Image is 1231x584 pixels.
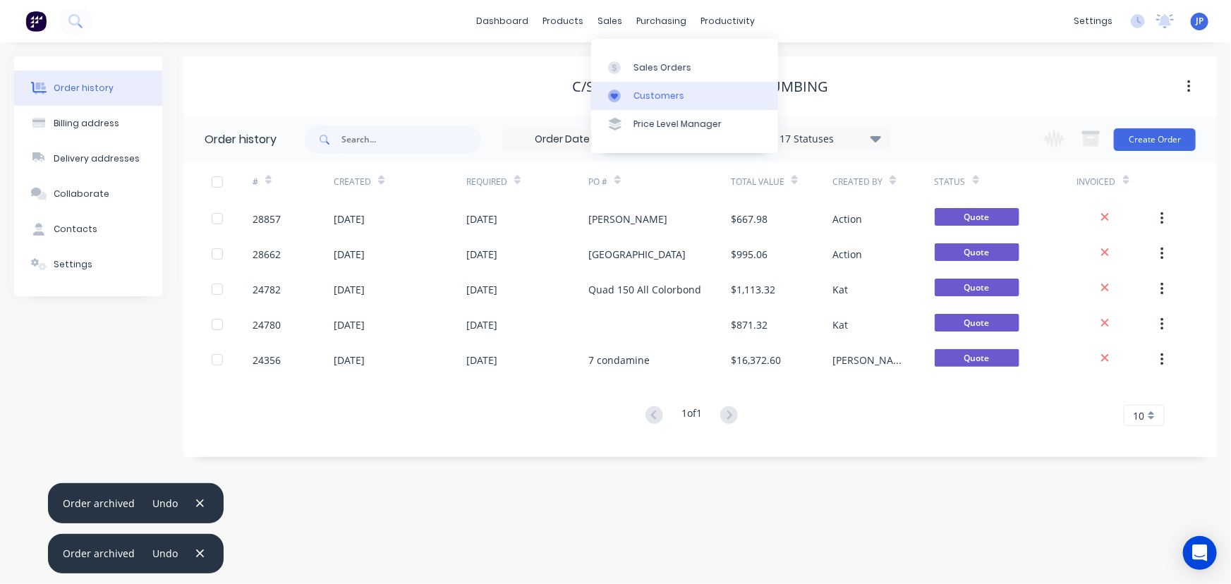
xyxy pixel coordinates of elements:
div: PO # [588,162,731,201]
div: Action [832,212,862,226]
div: PO # [588,176,607,188]
div: Price Level Manager [633,118,722,130]
button: Create Order [1114,128,1196,151]
button: Collaborate [14,176,162,212]
div: Action [832,247,862,262]
div: 1 of 1 [681,406,702,426]
div: purchasing [629,11,693,32]
div: $1,113.32 [731,282,775,297]
div: Invoiced [1077,162,1158,201]
div: Order archived [63,496,135,511]
div: settings [1067,11,1120,32]
div: [DATE] [466,353,497,367]
div: Required [466,176,507,188]
div: Invoiced [1077,176,1116,188]
div: # [253,176,258,188]
div: $995.06 [731,247,768,262]
div: Quad 150 All Colorbond [588,282,701,297]
div: [DATE] [466,317,497,332]
div: 28857 [253,212,281,226]
div: Status [935,162,1077,201]
div: Collaborate [54,188,109,200]
div: Contacts [54,223,97,236]
a: Customers [591,82,778,110]
a: Sales Orders [591,53,778,81]
input: Search... [341,126,481,154]
div: # [253,162,334,201]
div: Created [334,162,466,201]
div: $667.98 [731,212,768,226]
input: Order Date [503,129,621,150]
div: Created By [832,162,934,201]
div: Created [334,176,371,188]
div: Order archived [63,546,135,561]
div: [PERSON_NAME] [832,353,906,367]
button: Billing address [14,106,162,141]
button: Undo [145,494,186,513]
button: Undo [145,544,186,563]
div: 7 condamine [588,353,650,367]
div: 17 Statuses [771,131,890,147]
div: Total Value [731,176,784,188]
a: Price Level Manager [591,110,778,138]
div: Created By [832,176,883,188]
div: Total Value [731,162,832,201]
div: [DATE] [334,317,365,332]
div: $871.32 [731,317,768,332]
div: Customers [633,90,684,102]
div: sales [590,11,629,32]
div: [DATE] [334,282,365,297]
div: [DATE] [466,282,497,297]
span: JP [1196,15,1203,28]
div: [GEOGRAPHIC_DATA] [588,247,686,262]
div: $16,372.60 [731,353,781,367]
div: Status [935,176,966,188]
div: Open Intercom Messenger [1183,536,1217,570]
div: [PERSON_NAME] [588,212,667,226]
button: Order history [14,71,162,106]
span: Quote [935,349,1019,367]
div: 24780 [253,317,281,332]
div: productivity [693,11,762,32]
a: dashboard [469,11,535,32]
div: [DATE] [466,212,497,226]
div: [DATE] [334,212,365,226]
div: Billing address [54,117,119,130]
button: Settings [14,247,162,282]
button: Contacts [14,212,162,247]
span: Quote [935,279,1019,296]
span: 10 [1133,408,1144,423]
div: [DATE] [334,247,365,262]
div: Delivery addresses [54,152,140,165]
div: Order history [205,131,277,148]
div: C/Sale Gold Coast Roof Plumbing [572,78,828,95]
div: Sales Orders [633,61,691,74]
button: Delivery addresses [14,141,162,176]
span: Quote [935,314,1019,331]
div: Required [466,162,588,201]
div: Order history [54,82,114,95]
div: 24356 [253,353,281,367]
div: Settings [54,258,92,271]
span: Quote [935,243,1019,261]
div: Kat [832,317,848,332]
div: Kat [832,282,848,297]
div: [DATE] [466,247,497,262]
span: Quote [935,208,1019,226]
div: [DATE] [334,353,365,367]
div: 28662 [253,247,281,262]
img: Factory [25,11,47,32]
div: 24782 [253,282,281,297]
div: products [535,11,590,32]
